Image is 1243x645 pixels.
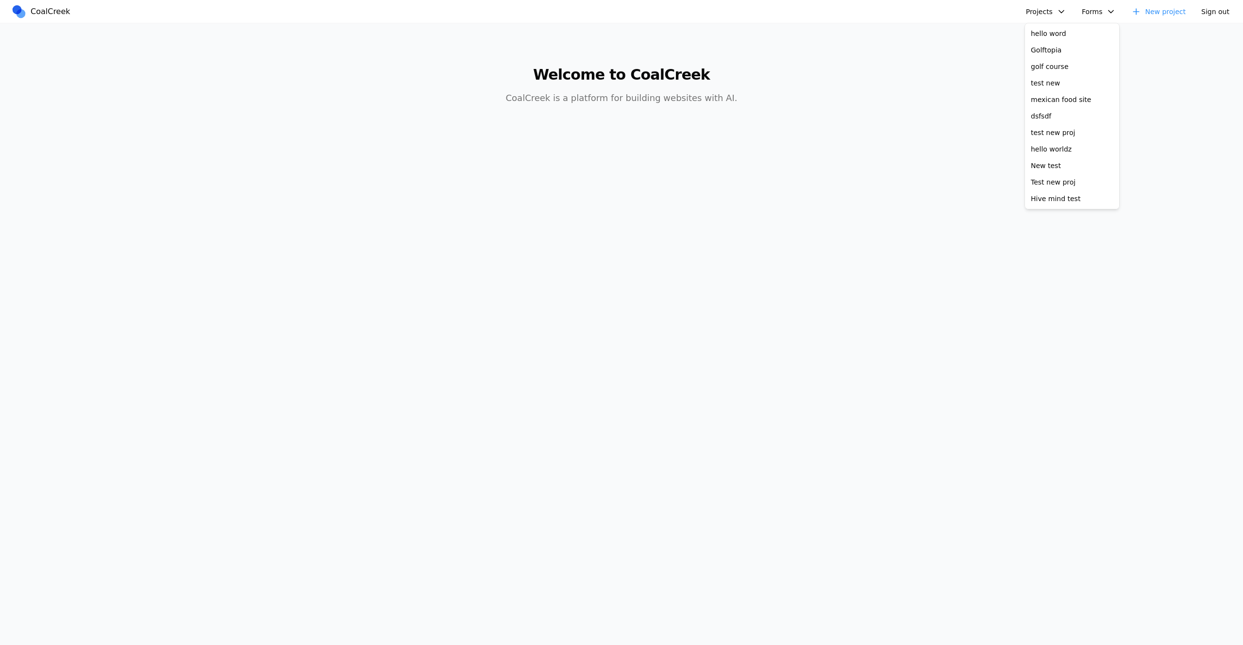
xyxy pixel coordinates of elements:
button: Sign out [1195,4,1235,19]
a: test new [1027,75,1117,91]
a: New project [1125,4,1192,19]
a: Hive mind test [1027,190,1117,207]
a: golf course [1027,58,1117,75]
a: New test [1027,157,1117,174]
a: hello word [1027,25,1117,42]
button: Projects [1020,4,1072,19]
a: Test new proj [1027,174,1117,190]
a: test new proj [1027,124,1117,141]
a: CoalCreek [11,4,74,19]
a: mexican food site [1027,91,1117,108]
a: HW4 [1027,207,1117,223]
h1: Welcome to CoalCreek [435,66,808,84]
a: hello worldz [1027,141,1117,157]
button: Forms [1076,4,1122,19]
div: Projects [1025,23,1120,209]
span: CoalCreek [31,6,70,17]
a: Golftopia [1027,42,1117,58]
p: CoalCreek is a platform for building websites with AI. [435,91,808,105]
a: dsfsdf [1027,108,1117,124]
